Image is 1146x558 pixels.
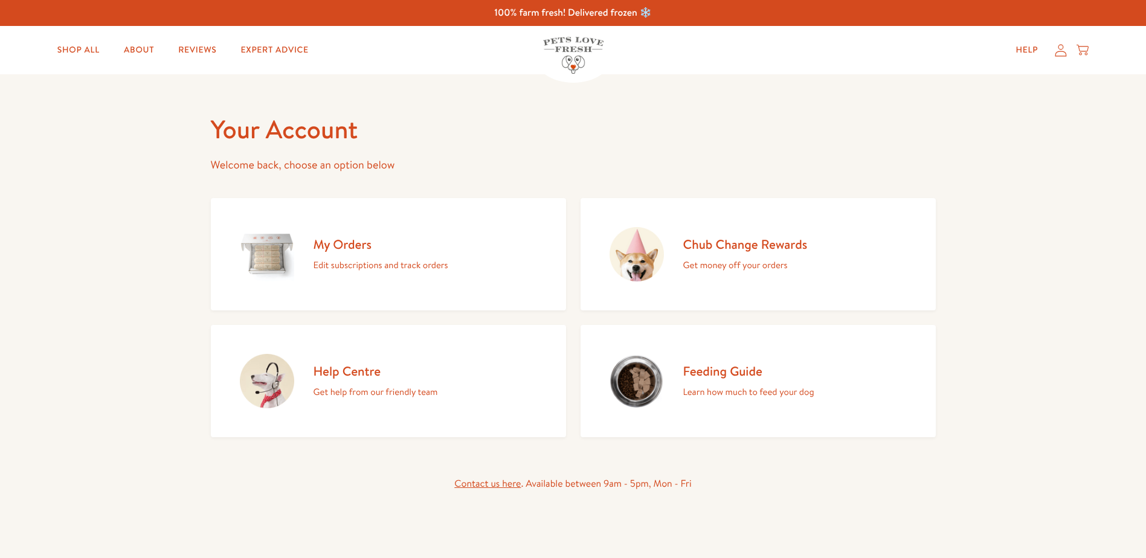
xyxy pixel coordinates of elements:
p: Edit subscriptions and track orders [314,257,448,273]
p: Get money off your orders [683,257,808,273]
a: Reviews [169,38,226,62]
p: Welcome back, choose an option below [211,156,936,175]
h2: Chub Change Rewards [683,236,808,252]
a: Expert Advice [231,38,318,62]
a: My Orders Edit subscriptions and track orders [211,198,566,310]
p: Get help from our friendly team [314,384,438,400]
a: About [114,38,164,62]
a: Help [1006,38,1048,62]
a: Contact us here [454,477,521,490]
a: Feeding Guide Learn how much to feed your dog [581,325,936,437]
h2: Feeding Guide [683,363,814,379]
a: Chub Change Rewards Get money off your orders [581,198,936,310]
h2: Help Centre [314,363,438,379]
p: Learn how much to feed your dog [683,384,814,400]
a: Help Centre Get help from our friendly team [211,325,566,437]
div: . Available between 9am - 5pm, Mon - Fri [211,476,936,492]
img: Pets Love Fresh [543,37,604,74]
h2: My Orders [314,236,448,252]
a: Shop All [48,38,109,62]
h1: Your Account [211,113,936,146]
